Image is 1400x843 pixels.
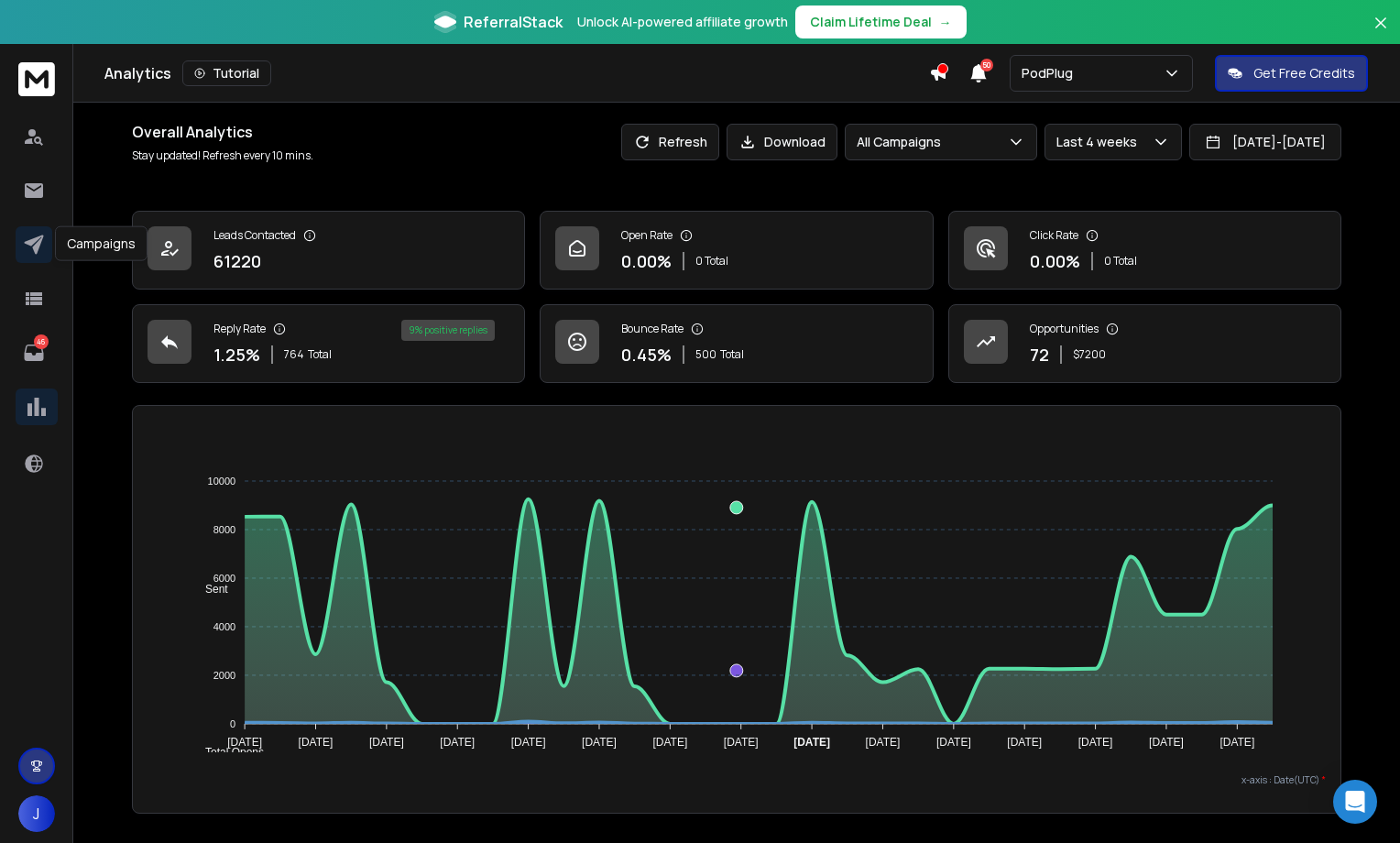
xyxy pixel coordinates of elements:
p: $ 7200 [1073,347,1106,362]
p: Get Free Credits [1253,64,1355,82]
span: Sent [191,583,228,596]
tspan: 2000 [213,670,235,681]
a: Bounce Rate0.45%500Total [540,304,933,383]
p: 1.25 % [213,342,260,367]
tspan: [DATE] [440,736,475,749]
div: Open Intercom Messenger [1333,780,1377,824]
p: Refresh [659,133,707,151]
tspan: [DATE] [793,736,830,749]
p: Bounce Rate [621,322,684,336]
p: 0.00 % [621,248,672,274]
p: Download [764,133,826,151]
a: Opportunities72$7200 [948,304,1341,383]
tspan: [DATE] [1078,736,1113,749]
button: J [18,795,55,832]
tspan: [DATE] [652,736,687,749]
span: ReferralStack [464,11,563,33]
p: 0.45 % [621,342,672,367]
tspan: [DATE] [582,736,617,749]
tspan: 8000 [213,524,235,535]
tspan: [DATE] [1007,736,1042,749]
p: Stay updated! Refresh every 10 mins. [132,148,313,163]
p: 61220 [213,248,261,274]
span: Total [308,347,332,362]
p: 0.00 % [1030,248,1080,274]
p: PodPlug [1022,64,1080,82]
p: 46 [34,334,49,349]
tspan: 10000 [207,476,235,487]
tspan: 0 [230,718,235,729]
span: Total Opens [191,746,264,759]
button: [DATE]-[DATE] [1189,124,1341,160]
p: x-axis : Date(UTC) [148,773,1326,787]
p: Open Rate [621,228,673,243]
span: 500 [695,347,716,362]
button: Download [727,124,837,160]
p: Opportunities [1030,322,1099,336]
a: Leads Contacted61220 [132,211,525,290]
button: Close banner [1369,11,1393,55]
span: → [939,13,952,31]
p: 0 Total [695,254,728,268]
a: Click Rate0.00%0 Total [948,211,1341,290]
span: 764 [284,347,304,362]
tspan: [DATE] [936,736,971,749]
p: All Campaigns [857,133,948,151]
tspan: [DATE] [227,736,262,749]
tspan: [DATE] [1149,736,1184,749]
button: Refresh [621,124,719,160]
tspan: [DATE] [724,736,759,749]
span: 50 [980,59,993,71]
a: Open Rate0.00%0 Total [540,211,933,290]
tspan: 4000 [213,621,235,632]
a: 46 [16,334,52,371]
tspan: [DATE] [298,736,333,749]
div: 9 % positive replies [401,320,495,341]
tspan: 6000 [213,573,235,584]
tspan: [DATE] [1220,736,1255,749]
p: 72 [1030,342,1049,367]
p: Reply Rate [213,322,266,336]
p: 0 Total [1104,254,1137,268]
tspan: [DATE] [866,736,901,749]
h1: Overall Analytics [132,121,313,143]
div: Campaigns [55,226,148,261]
p: Leads Contacted [213,228,296,243]
p: Last 4 weeks [1056,133,1144,151]
tspan: [DATE] [369,736,404,749]
button: Tutorial [182,60,271,86]
button: Claim Lifetime Deal→ [795,5,967,38]
a: Reply Rate1.25%764Total9% positive replies [132,304,525,383]
p: Click Rate [1030,228,1078,243]
span: Total [720,347,744,362]
div: Analytics [104,60,929,86]
p: Unlock AI-powered affiliate growth [577,13,788,31]
tspan: [DATE] [511,736,546,749]
button: Get Free Credits [1215,55,1368,92]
